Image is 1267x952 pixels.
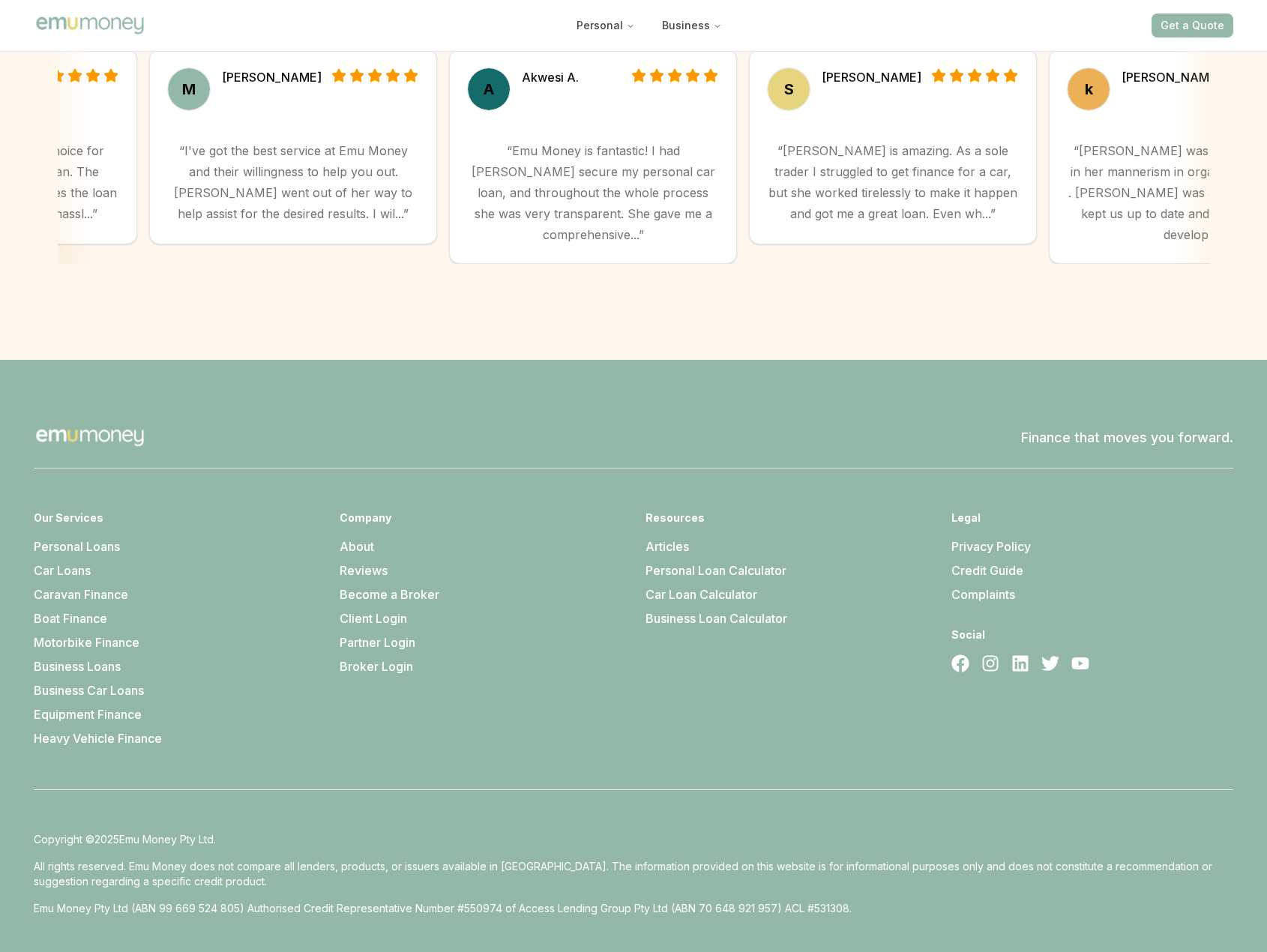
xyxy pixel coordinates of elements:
p: Akwesi A. [522,68,579,86]
span: A [468,68,510,110]
a: Car Loan Calculator [645,587,757,602]
p: [PERSON_NAME] [222,68,322,86]
a: Broker Login [340,659,413,674]
span: k [1068,68,1110,110]
h3: Our Services [34,510,316,525]
span: M [168,68,210,110]
a: Personal Loans [34,539,120,554]
a: Privacy Policy [951,539,1031,554]
a: Business Loan Calculator [645,611,787,626]
a: Articles [645,539,689,554]
button: Get a Quote [1152,13,1233,37]
q: I've got the best service at Emu Money and their willingness to help you out. [PERSON_NAME] went ... [168,140,418,224]
a: Credit Guide [951,563,1023,578]
a: Boat Finance [34,611,107,626]
a: About [340,539,374,554]
p: [PERSON_NAME] [822,68,921,86]
a: Become a Broker [340,587,439,602]
a: Reviews [340,563,388,578]
a: Business Loans [34,659,121,674]
a: Business Car Loans [34,683,144,698]
h3: Company [340,510,622,525]
a: Complaints [951,587,1015,602]
a: Car Loans [34,563,91,578]
h3: Resources [645,510,927,525]
p: Emu Money Pty Ltd (ABN 99 669 524 805) Authorised Credit Representative Number #550974 of Access ... [34,901,1233,916]
a: Caravan Finance [34,587,128,602]
q: Emu Money is fantastic! I had [PERSON_NAME] secure my personal car loan, and throughout the whole... [468,140,718,245]
a: Personal Loan Calculator [645,563,786,578]
img: Emu Money [34,14,146,36]
span: S [768,68,810,110]
p: All rights reserved. Emu Money does not compare all lenders, products, or issuers available in [G... [34,859,1233,889]
a: Heavy Vehicle Finance [34,731,162,746]
p: [PERSON_NAME] [1122,68,1221,86]
h3: Legal [951,510,1233,525]
p: Finance that moves you forward. [1021,427,1233,448]
a: Equipment Finance [34,707,142,722]
button: Personal [565,12,647,39]
button: Business [650,12,734,39]
a: Client Login [340,611,407,626]
a: Partner Login [340,635,415,650]
q: [PERSON_NAME] is amazing. As a sole trader I struggled to get finance for a car, but she worked t... [768,140,1018,224]
p: Copyright © 2025 Emu Money Pty Ltd. [34,832,1233,847]
h3: Social [951,627,1233,642]
a: Motorbike Finance [34,635,139,650]
img: Emu Money [34,408,146,468]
